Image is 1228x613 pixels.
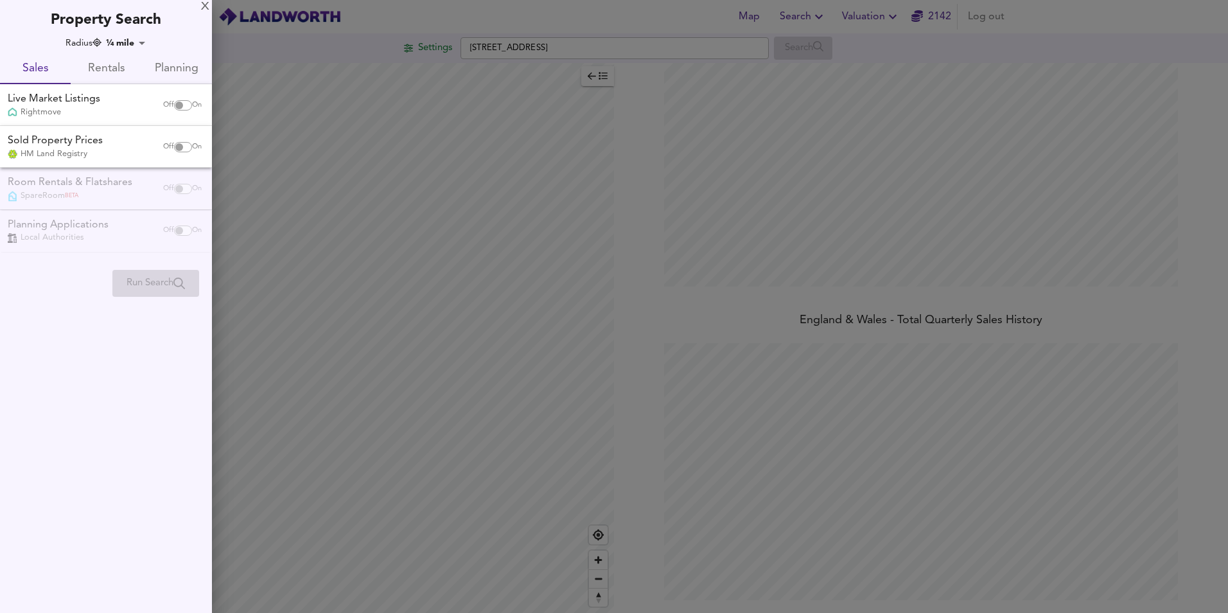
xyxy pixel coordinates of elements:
div: Rightmove [8,107,100,118]
span: Off [163,100,174,111]
span: On [192,100,202,111]
span: Planning [149,59,204,79]
img: Rightmove [8,107,17,118]
div: HM Land Registry [8,148,103,160]
img: Land Registry [8,150,17,159]
div: ¼ mile [102,37,150,49]
span: Off [163,142,174,152]
span: On [192,142,202,152]
div: Radius [66,37,101,49]
span: Sales [8,59,63,79]
div: Live Market Listings [8,92,100,107]
div: Sold Property Prices [8,134,103,148]
div: Please enable at least one data source to run a search [112,270,199,297]
span: Rentals [78,59,134,79]
div: X [201,3,209,12]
